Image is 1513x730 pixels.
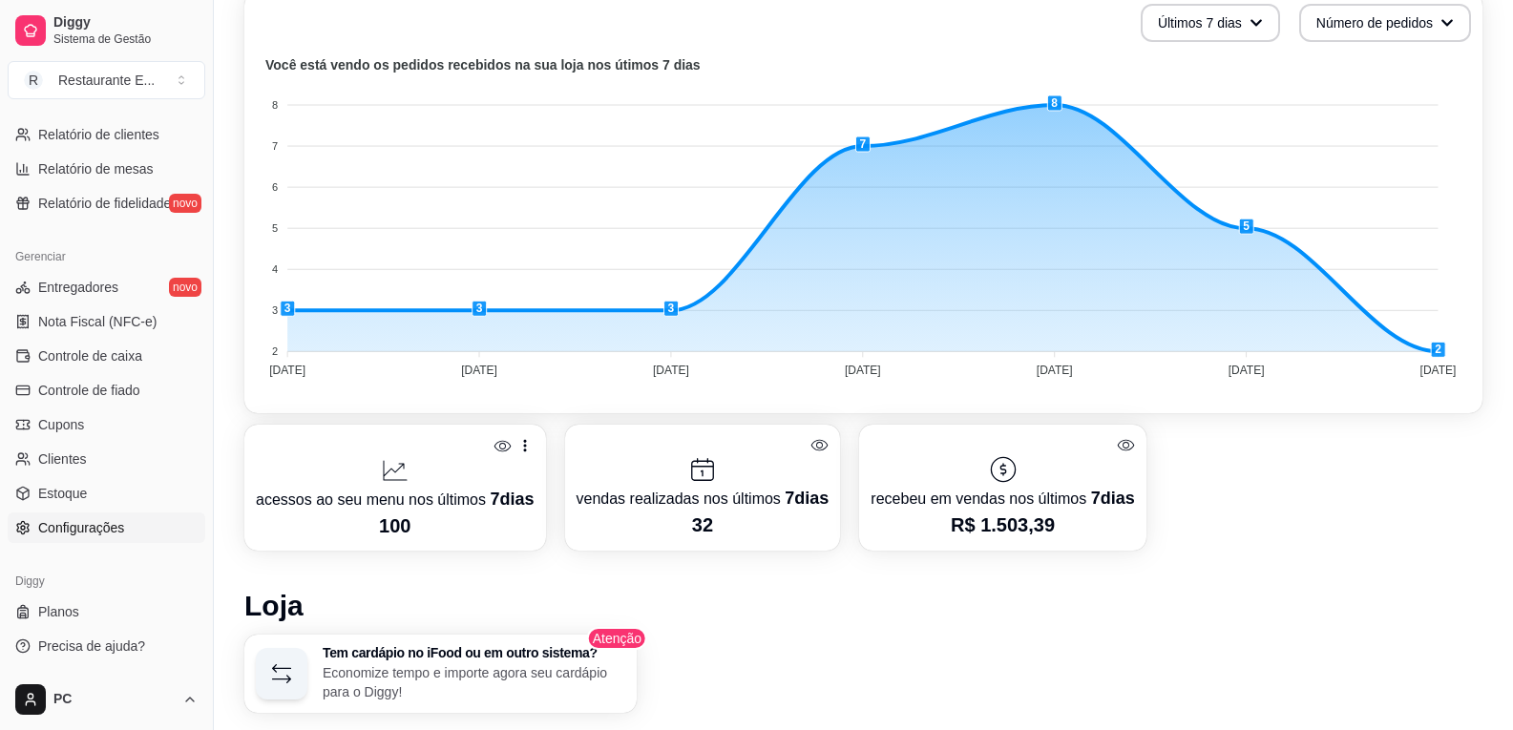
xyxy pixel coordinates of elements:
p: vendas realizadas nos últimos [577,485,830,511]
span: Precisa de ajuda? [38,636,145,656]
tspan: [DATE] [269,364,305,377]
button: Tem cardápio no iFood ou em outro sistema?Economize tempo e importe agora seu cardápio para o Diggy! [244,635,637,713]
span: Relatório de mesas [38,159,154,178]
tspan: 7 [272,140,278,152]
a: Estoque [8,478,205,509]
h3: Tem cardápio no iFood ou em outro sistema? [323,646,625,659]
tspan: [DATE] [1037,364,1073,377]
a: Precisa de ajuda? [8,631,205,661]
div: Diggy [8,566,205,596]
span: Estoque [38,484,87,503]
p: R$ 1.503,39 [871,511,1134,538]
div: Gerenciar [8,241,205,272]
span: Clientes [38,449,87,469]
tspan: 2 [272,345,278,357]
div: Restaurante E ... [58,71,155,90]
tspan: [DATE] [653,364,689,377]
a: Controle de fiado [8,375,205,406]
a: Clientes [8,444,205,474]
span: Entregadores [38,278,118,297]
p: Economize tempo e importe agora seu cardápio para o Diggy! [323,663,625,701]
a: Entregadoresnovo [8,272,205,302]
span: Relatório de fidelidade [38,194,171,213]
span: Controle de caixa [38,346,142,365]
a: Configurações [8,512,205,543]
tspan: [DATE] [1420,364,1457,377]
span: Nota Fiscal (NFC-e) [38,312,157,331]
span: Controle de fiado [38,381,140,400]
span: 7 dias [785,489,829,508]
a: Planos [8,596,205,627]
tspan: 8 [272,99,278,111]
tspan: [DATE] [845,364,881,377]
a: Controle de caixa [8,341,205,371]
a: Relatório de fidelidadenovo [8,188,205,219]
span: Cupons [38,415,84,434]
tspan: 5 [272,222,278,234]
tspan: 6 [272,181,278,193]
a: Relatório de clientes [8,119,205,150]
tspan: 4 [272,263,278,275]
h1: Loja [244,589,1482,623]
p: acessos ao seu menu nos últimos [256,486,535,512]
span: Diggy [53,14,198,31]
span: Atenção [587,627,647,650]
button: Últimos 7 dias [1141,4,1280,42]
span: Configurações [38,518,124,537]
span: R [24,71,43,90]
button: Select a team [8,61,205,99]
span: 7 dias [1091,489,1135,508]
p: 32 [577,511,830,538]
button: Número de pedidos [1299,4,1471,42]
span: Relatório de clientes [38,125,159,144]
a: Nota Fiscal (NFC-e) [8,306,205,337]
span: Sistema de Gestão [53,31,198,47]
p: 100 [256,512,535,539]
tspan: 3 [272,304,278,316]
span: PC [53,691,175,708]
tspan: [DATE] [461,364,497,377]
a: Relatório de mesas [8,154,205,184]
tspan: [DATE] [1229,364,1265,377]
span: Planos [38,602,79,621]
text: Você está vendo os pedidos recebidos na sua loja nos útimos 7 dias [265,57,701,73]
a: DiggySistema de Gestão [8,8,205,53]
span: 7 dias [490,490,534,509]
a: Cupons [8,409,205,440]
button: PC [8,677,205,722]
p: recebeu em vendas nos últimos [871,485,1134,511]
